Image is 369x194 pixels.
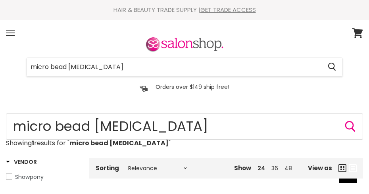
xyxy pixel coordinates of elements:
[32,138,34,148] strong: 1
[344,120,357,133] button: Search
[6,173,79,181] a: Showpony
[200,6,256,14] a: GET TRADE ACCESS
[6,158,37,166] h3: Vendor
[96,165,119,171] label: Sorting
[6,140,363,147] p: Showing results for " "
[6,113,363,140] input: Search
[258,164,265,172] a: 24
[234,164,251,172] span: Show
[27,58,321,76] input: Search
[321,58,342,76] button: Search
[6,113,363,140] form: Product
[308,165,332,171] span: View as
[271,164,278,172] a: 36
[284,164,292,172] a: 48
[156,83,229,90] p: Orders over $149 ship free!
[26,58,343,77] form: Product
[69,138,169,148] strong: micro bead [MEDICAL_DATA]
[15,173,44,181] span: Showpony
